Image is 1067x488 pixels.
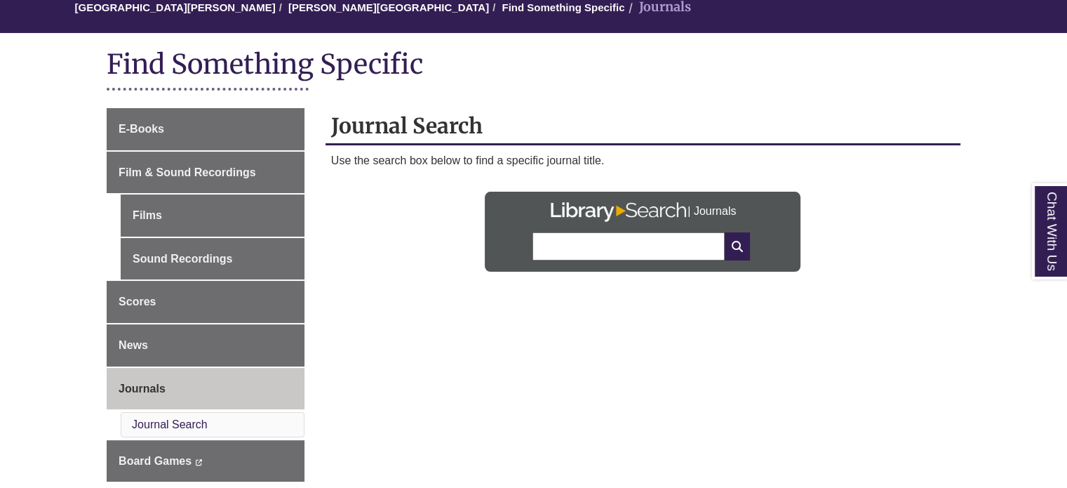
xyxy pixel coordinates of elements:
[107,152,304,194] a: Film & Sound Recordings
[121,194,304,237] a: Films
[107,440,304,482] a: Board Games
[119,296,156,308] span: Scores
[119,166,256,178] span: Film & Sound Recordings
[107,281,304,323] a: Scores
[107,108,304,150] a: E-Books
[107,108,304,482] div: Guide Page Menu
[107,324,304,367] a: News
[119,455,192,467] span: Board Games
[132,418,208,430] a: Journal Search
[74,1,275,13] a: [GEOGRAPHIC_DATA][PERSON_NAME]
[687,197,736,220] p: | Journals
[288,1,489,13] a: [PERSON_NAME][GEOGRAPHIC_DATA]
[326,108,960,145] h2: Journal Search
[195,459,203,466] i: This link opens in a new window
[107,47,960,84] h1: Find Something Specific
[107,368,304,410] a: Journals
[119,339,148,351] span: News
[121,238,304,280] a: Sound Recordings
[502,1,624,13] a: Find Something Specific
[331,152,955,169] p: Use the search box below to find a specific journal title.
[119,123,164,135] span: E-Books
[119,383,166,395] span: Journals
[549,202,687,223] img: Library Search Logo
